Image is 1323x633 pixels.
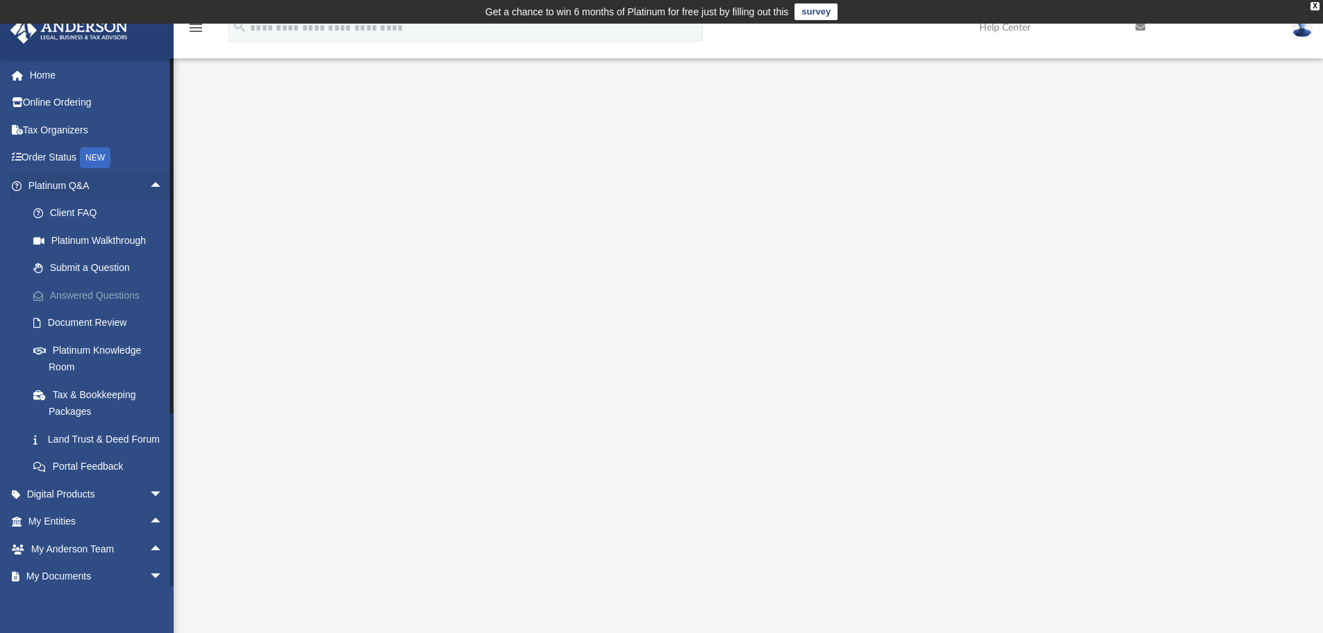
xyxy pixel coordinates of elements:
[10,563,177,591] a: My Documentsarrow_drop_down
[10,535,177,563] a: My Anderson Teamarrow_drop_up
[19,281,184,309] a: Answered Questions
[19,453,184,481] a: Portal Feedback
[149,480,177,509] span: arrow_drop_down
[10,89,184,117] a: Online Ordering
[19,199,184,227] a: Client FAQ
[10,172,184,199] a: Platinum Q&Aarrow_drop_up
[19,254,184,282] a: Submit a Question
[19,336,184,381] a: Platinum Knowledge Room
[19,425,184,453] a: Land Trust & Deed Forum
[10,61,184,89] a: Home
[149,563,177,591] span: arrow_drop_down
[149,508,177,536] span: arrow_drop_up
[149,172,177,200] span: arrow_drop_up
[10,144,184,172] a: Order StatusNEW
[10,508,184,536] a: My Entitiesarrow_drop_up
[19,227,184,254] a: Platinum Walkthrough
[6,17,132,44] img: Anderson Advisors Platinum Portal
[19,309,184,337] a: Document Review
[10,116,184,144] a: Tax Organizers
[149,535,177,564] span: arrow_drop_up
[80,147,110,168] div: NEW
[188,19,204,36] i: menu
[19,381,184,425] a: Tax & Bookkeeping Packages
[1292,17,1313,38] img: User Pic
[1310,2,1320,10] div: close
[10,480,184,508] a: Digital Productsarrow_drop_down
[485,3,789,20] div: Get a chance to win 6 months of Platinum for free just by filling out this
[232,19,247,34] i: search
[794,3,838,20] a: survey
[188,26,204,36] a: menu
